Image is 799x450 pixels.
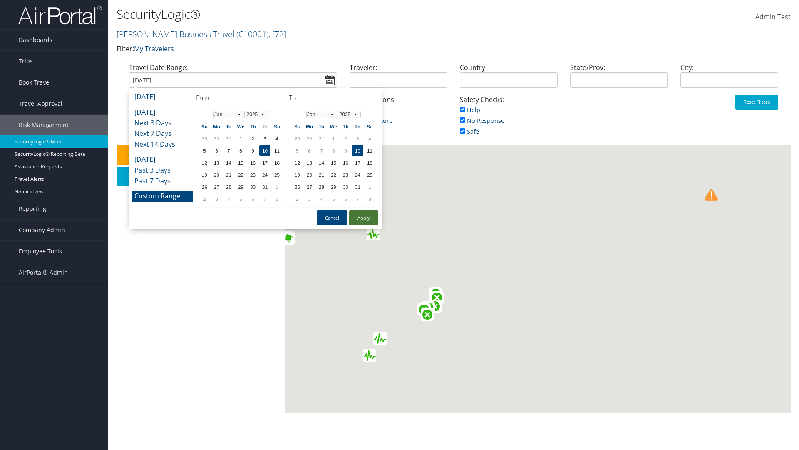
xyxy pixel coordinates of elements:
td: 5 [292,145,303,156]
td: 31 [259,181,270,192]
td: 15 [328,157,339,168]
li: [DATE] [132,92,193,102]
td: 8 [364,193,375,205]
td: 18 [271,157,283,168]
p: Filter: [117,44,566,55]
div: 0 Travelers [117,190,285,205]
td: 1 [364,181,375,192]
td: 31 [352,181,363,192]
td: 2 [199,193,210,205]
td: 12 [199,157,210,168]
li: Next 14 Days [132,139,193,150]
td: 28 [223,181,234,192]
td: 13 [304,157,315,168]
span: Dashboards [19,30,52,50]
div: Green earthquake alert (Magnitude 4.6M, Depth:81.2km) in Dominican Republic 01/09/2025 09:27 UTC,... [367,227,380,240]
button: Reset Filters [735,95,778,110]
td: 20 [211,169,222,180]
td: 5 [235,193,246,205]
td: 10 [259,145,270,156]
a: Help! [460,106,482,114]
a: Admin Test [755,4,791,30]
div: Green forest fire alert in Brazil [429,287,442,300]
div: Green forest fire alert in Brazil [422,301,435,314]
td: 2 [340,133,351,144]
div: Green earthquake alert (Magnitude 4.8M, Depth:166.608km) in Argentina 01/09/2025 07:38 UTC, 10 th... [373,332,387,345]
div: Country: [454,62,564,95]
td: 19 [292,169,303,180]
td: 30 [211,133,222,144]
td: 16 [247,157,258,168]
td: 1 [235,133,246,144]
span: Risk Management [19,115,69,135]
td: 6 [211,145,222,156]
td: 24 [259,169,270,180]
th: Fr [352,121,363,132]
li: Custom Range [132,191,193,202]
div: Trip Locations: [343,95,454,134]
td: 30 [304,133,315,144]
td: 26 [199,181,210,192]
td: 3 [304,193,315,205]
div: Air/Hotel/Rail: [123,95,233,127]
button: Safety Check [117,145,281,165]
h4: From [196,93,285,102]
td: 21 [316,169,327,180]
td: 4 [316,193,327,205]
th: Su [199,121,210,132]
td: 14 [223,157,234,168]
td: 17 [352,157,363,168]
div: Green forest fire alert in Brazil [430,291,444,304]
h4: To [289,93,378,102]
td: 2 [292,193,303,205]
td: 18 [364,157,375,168]
li: Next 3 Days [132,118,193,129]
td: 6 [340,193,351,205]
div: Green earthquake alert (Magnitude 4.6M, Depth:61.209km) in Chile 01/09/2025 13:48 UTC, 810 thousa... [363,349,376,362]
li: Past 3 Days [132,165,193,176]
div: Green alert for tropical cyclone TWELVE-E-25. Population affected by Category 1 (120 km/h) wind s... [282,231,295,245]
td: 23 [340,169,351,180]
li: Past 7 Days [132,176,193,187]
div: Traveler: [343,62,454,95]
span: Employee Tools [19,241,62,262]
th: We [328,121,339,132]
th: Th [340,121,351,132]
td: 10 [352,145,363,156]
td: 5 [328,193,339,205]
td: 6 [247,193,258,205]
th: Sa [364,121,375,132]
td: 17 [259,157,270,168]
td: 8 [271,193,283,205]
td: 11 [364,145,375,156]
td: 25 [271,169,283,180]
button: Download Report [117,167,281,186]
th: Mo [211,121,222,132]
td: 19 [199,169,210,180]
li: Next 7 Days [132,128,193,139]
a: No Response [460,117,504,125]
a: Safe [460,127,479,135]
span: Reporting [19,198,46,219]
td: 23 [247,169,258,180]
a: My Travelers [134,44,174,53]
td: 2 [247,133,258,144]
td: 29 [292,133,303,144]
td: 31 [223,133,234,144]
div: Safety Checks: [454,95,564,145]
td: 7 [259,193,270,205]
div: Green forest fire alert in Brazil [417,303,431,316]
td: 30 [247,181,258,192]
td: 27 [211,181,222,192]
li: [DATE] [132,154,193,165]
td: 4 [271,133,283,144]
td: 31 [316,133,327,144]
td: 3 [352,133,363,144]
span: Admin Test [755,12,791,21]
td: 22 [328,169,339,180]
div: Green forest fire alert in Brazil [421,308,434,321]
td: 5 [199,145,210,156]
td: 8 [328,145,339,156]
td: 28 [316,181,327,192]
span: Travel Approval [19,93,62,114]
